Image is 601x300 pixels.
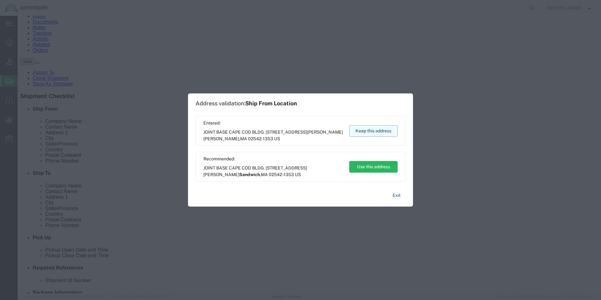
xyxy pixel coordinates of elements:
[269,172,294,177] span: 02542-1353
[245,100,297,107] span: Ship From Location
[196,100,297,107] h1: Address validation:
[274,136,280,141] span: US
[349,125,398,137] button: Keep this address
[261,172,268,177] span: MA
[388,190,405,201] button: Exit
[295,172,301,177] span: US
[203,129,343,142] span: JOINT BASE CAPE COD BLDG. [STREET_ADDRESS][PERSON_NAME] ,
[349,161,398,173] button: Use this address
[240,136,247,141] span: MA
[203,136,239,141] span: [PERSON_NAME]
[203,156,343,162] span: Recommended:
[203,120,343,126] span: Entered:
[239,172,260,177] span: Sandwich
[203,165,343,178] span: JOINT BASE CAPE COD BLDG. [STREET_ADDRESS][PERSON_NAME] ,
[248,136,273,141] span: 02542-1353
